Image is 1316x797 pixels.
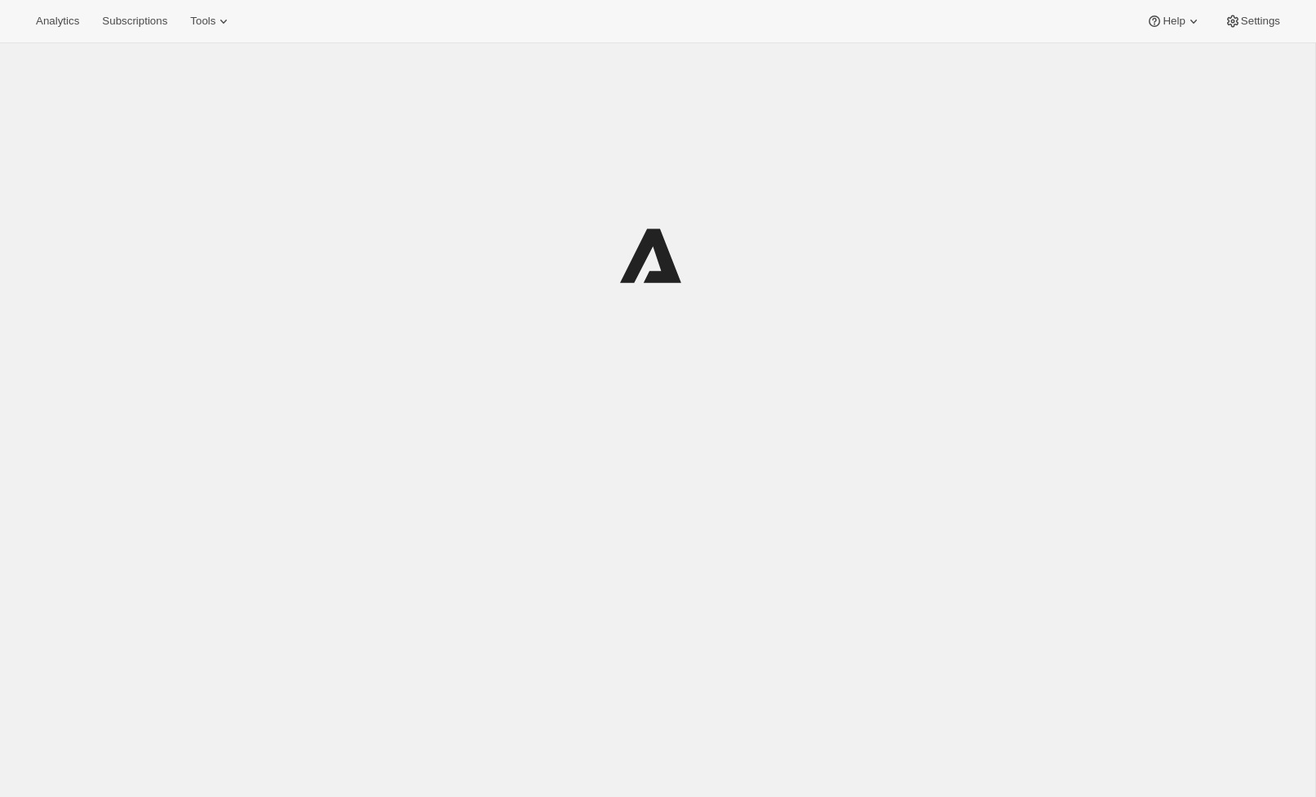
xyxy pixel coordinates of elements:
span: Settings [1241,15,1280,28]
button: Subscriptions [92,10,177,33]
span: Subscriptions [102,15,167,28]
span: Help [1163,15,1185,28]
span: Analytics [36,15,79,28]
button: Settings [1215,10,1290,33]
button: Tools [180,10,241,33]
span: Tools [190,15,215,28]
button: Help [1137,10,1211,33]
button: Analytics [26,10,89,33]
